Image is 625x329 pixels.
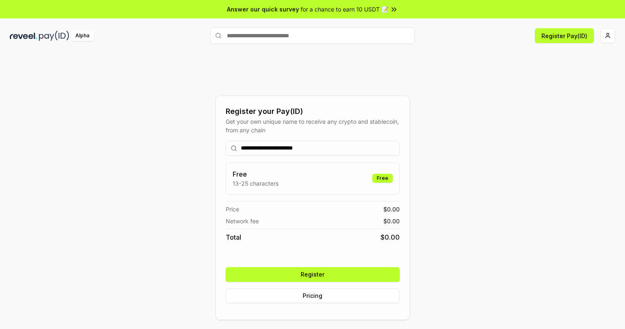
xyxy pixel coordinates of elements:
[226,106,400,117] div: Register your Pay(ID)
[10,31,37,41] img: reveel_dark
[233,179,279,188] p: 13-25 characters
[226,267,400,282] button: Register
[71,31,94,41] div: Alpha
[226,232,241,242] span: Total
[227,5,299,14] span: Answer our quick survey
[226,217,259,225] span: Network fee
[226,205,239,213] span: Price
[301,5,388,14] span: for a chance to earn 10 USDT 📝
[39,31,69,41] img: pay_id
[383,205,400,213] span: $ 0.00
[535,28,594,43] button: Register Pay(ID)
[226,117,400,134] div: Get your own unique name to receive any crypto and stablecoin, from any chain
[233,169,279,179] h3: Free
[372,174,393,183] div: Free
[226,288,400,303] button: Pricing
[383,217,400,225] span: $ 0.00
[380,232,400,242] span: $ 0.00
